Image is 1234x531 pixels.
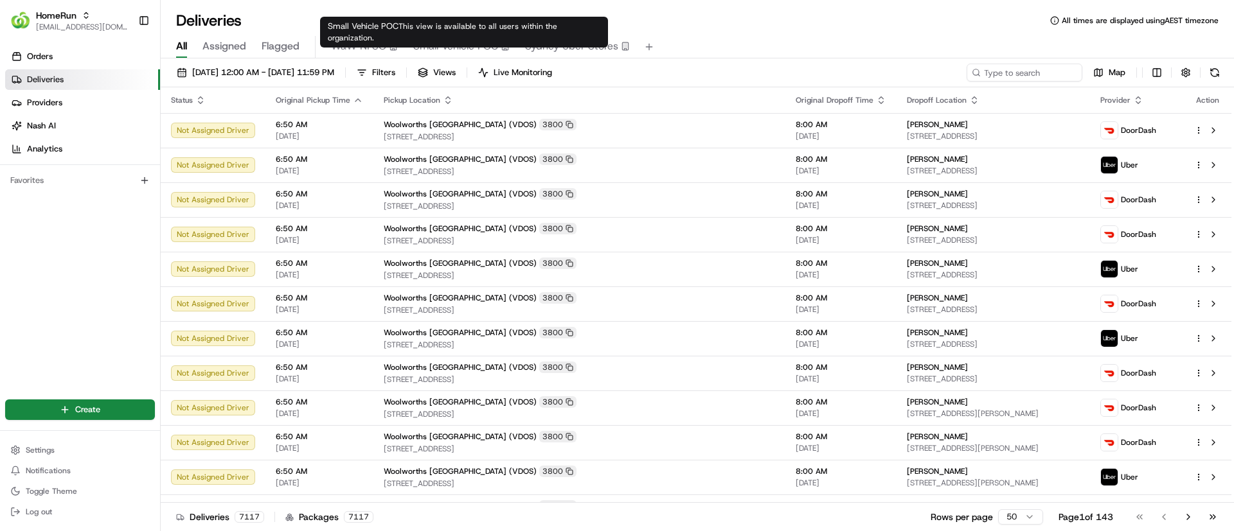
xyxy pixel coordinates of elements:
[202,39,246,54] span: Assigned
[907,223,968,234] span: [PERSON_NAME]
[26,507,52,517] span: Log out
[5,462,155,480] button: Notifications
[1121,299,1156,309] span: DoorDash
[907,258,968,268] span: [PERSON_NAME]
[539,223,577,234] div: 3800
[171,95,193,105] span: Status
[276,408,363,419] span: [DATE]
[384,223,537,234] span: Woolworths [GEOGRAPHIC_DATA] (VDOS)
[539,292,577,304] div: 3800
[796,397,886,407] span: 8:00 AM
[1121,264,1138,274] span: Uber
[539,396,577,408] div: 3800
[276,374,363,384] span: [DATE]
[907,304,1080,315] span: [STREET_ADDRESS]
[276,327,363,338] span: 6:50 AM
[796,189,886,199] span: 8:00 AM
[351,64,401,82] button: Filters
[384,293,537,303] span: Woolworths [GEOGRAPHIC_DATA] (VDOS)
[276,166,363,176] span: [DATE]
[5,482,155,500] button: Toggle Theme
[5,46,160,67] a: Orders
[176,39,187,54] span: All
[967,64,1082,82] input: Type to search
[907,166,1080,176] span: [STREET_ADDRESS]
[384,258,537,268] span: Woolworths [GEOGRAPHIC_DATA] (VDOS)
[384,132,775,142] span: [STREET_ADDRESS]
[276,95,350,105] span: Original Pickup Time
[27,74,64,85] span: Deliveries
[5,503,155,521] button: Log out
[384,478,775,489] span: [STREET_ADDRESS]
[26,466,71,476] span: Notifications
[276,339,363,349] span: [DATE]
[384,201,775,211] span: [STREET_ADDRESS]
[27,51,53,62] span: Orders
[276,131,363,141] span: [DATE]
[796,200,886,211] span: [DATE]
[796,443,886,453] span: [DATE]
[36,9,76,22] button: HomeRun
[796,95,873,105] span: Original Dropoff Time
[276,362,363,372] span: 6:50 AM
[907,374,1080,384] span: [STREET_ADDRESS]
[384,374,775,385] span: [STREET_ADDRESS]
[539,188,577,200] div: 3800
[5,92,160,113] a: Providers
[5,5,133,36] button: HomeRunHomeRun[EMAIL_ADDRESS][DOMAIN_NAME]
[276,397,363,407] span: 6:50 AM
[384,397,537,407] span: Woolworths [GEOGRAPHIC_DATA] (VDOS)
[1087,64,1131,82] button: Map
[907,466,968,476] span: [PERSON_NAME]
[796,304,886,315] span: [DATE]
[907,443,1080,453] span: [STREET_ADDRESS][PERSON_NAME]
[907,95,967,105] span: Dropoff Location
[907,397,968,407] span: [PERSON_NAME]
[1101,261,1118,277] img: uber-new-logo.jpeg
[539,257,577,269] div: 3800
[796,327,886,338] span: 8:00 AM
[192,67,334,78] span: [DATE] 12:00 AM - [DATE] 11:59 PM
[907,154,968,164] span: [PERSON_NAME]
[384,154,537,164] span: Woolworths [GEOGRAPHIC_DATA] (VDOS)
[235,511,264,523] div: 7117
[907,200,1080,211] span: [STREET_ADDRESS]
[1121,125,1156,135] span: DoorDash
[433,67,456,78] span: Views
[796,166,886,176] span: [DATE]
[344,511,373,523] div: 7117
[539,153,577,165] div: 3800
[26,445,55,455] span: Settings
[1121,333,1138,344] span: Uber
[384,236,775,246] span: [STREET_ADDRESS]
[907,478,1080,488] span: [STREET_ADDRESS][PERSON_NAME]
[796,293,886,303] span: 8:00 AM
[5,139,160,159] a: Analytics
[907,501,968,511] span: [PERSON_NAME]
[1194,95,1221,105] div: Action
[1121,403,1156,413] span: DoorDash
[796,466,886,476] span: 8:00 AM
[276,466,363,476] span: 6:50 AM
[539,119,577,130] div: 3800
[472,64,558,82] button: Live Monitoring
[171,64,340,82] button: [DATE] 12:00 AM - [DATE] 11:59 PM
[907,235,1080,245] span: [STREET_ADDRESS]
[384,362,537,372] span: Woolworths [GEOGRAPHIC_DATA] (VDOS)
[796,408,886,419] span: [DATE]
[384,189,537,199] span: Woolworths [GEOGRAPHIC_DATA] (VDOS)
[1101,191,1118,208] img: doordash_logo_v2.png
[5,441,155,459] button: Settings
[384,409,775,419] span: [STREET_ADDRESS]
[5,170,155,191] div: Favorites
[1101,434,1118,451] img: doordash_logo_v2.png
[931,510,993,523] p: Rows per page
[384,327,537,338] span: Woolworths [GEOGRAPHIC_DATA] (VDOS)
[1121,368,1156,378] span: DoorDash
[36,22,128,32] span: [EMAIL_ADDRESS][DOMAIN_NAME]
[907,293,968,303] span: [PERSON_NAME]
[907,339,1080,349] span: [STREET_ADDRESS]
[796,258,886,268] span: 8:00 AM
[907,131,1080,141] span: [STREET_ADDRESS]
[384,466,537,476] span: Woolworths [GEOGRAPHIC_DATA] (VDOS)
